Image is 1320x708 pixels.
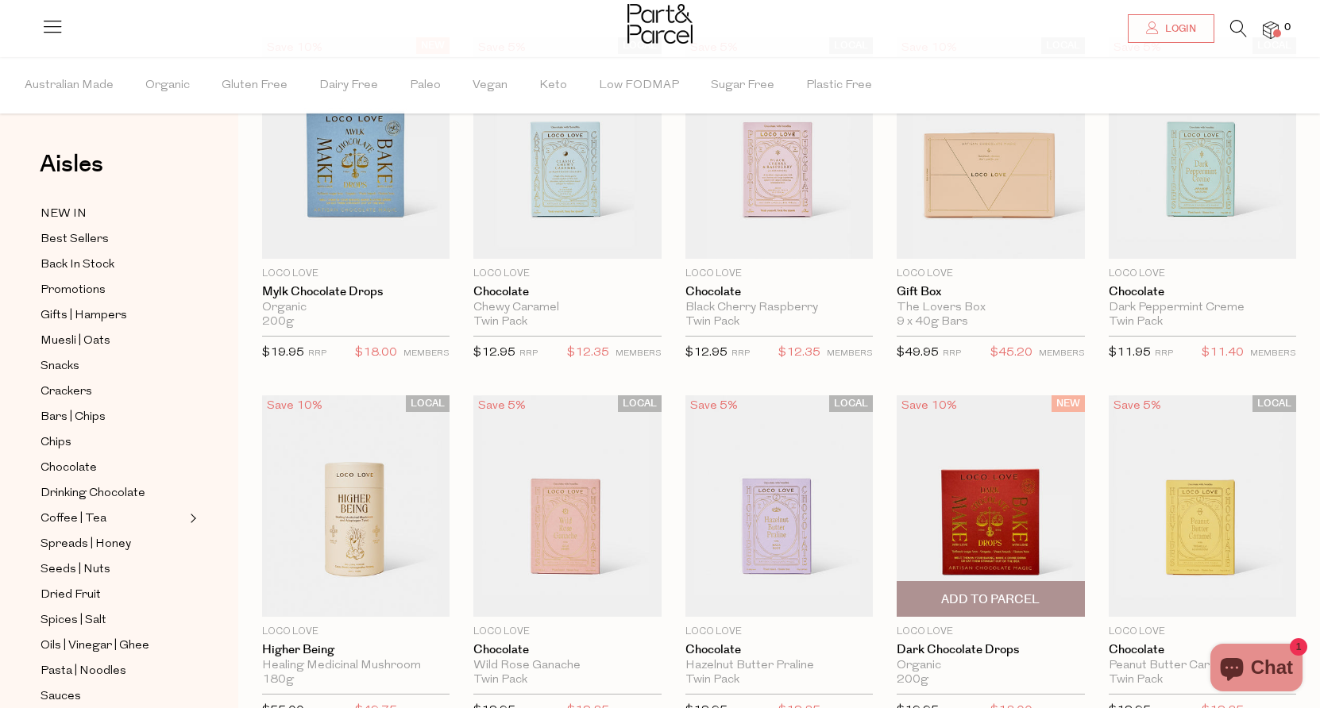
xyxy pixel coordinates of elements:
[897,673,928,687] span: 200g
[262,673,294,687] span: 180g
[262,37,450,259] img: Mylk Chocolate Drops
[41,510,106,529] span: Coffee | Tea
[539,58,567,114] span: Keto
[897,301,1084,315] div: The Lovers Box
[473,625,661,639] p: Loco Love
[41,459,97,478] span: Chocolate
[41,205,87,224] span: NEW IN
[473,347,515,359] span: $12.95
[1202,343,1244,364] span: $11.40
[1109,301,1296,315] div: Dark Peppermint Creme
[897,347,939,359] span: $49.95
[685,37,873,259] img: Chocolate
[262,285,450,299] a: Mylk Chocolate Drops
[897,659,1084,673] div: Organic
[355,343,397,364] span: $18.00
[41,611,106,630] span: Spices | Salt
[403,349,450,358] small: MEMBERS
[41,662,126,681] span: Pasta | Noodles
[41,281,106,300] span: Promotions
[1109,315,1163,329] span: Twin Pack
[616,349,662,358] small: MEMBERS
[262,267,450,281] p: Loco Love
[685,347,728,359] span: $12.95
[41,229,185,249] a: Best Sellers
[1109,267,1296,281] p: Loco Love
[41,483,185,503] a: Drinking Chocolate
[41,306,127,325] span: Gifts | Hampers
[41,408,106,427] span: Bars | Chips
[41,256,114,275] span: Back In Stock
[41,585,185,605] a: Dried Fruit
[1109,395,1166,417] div: Save 5%
[406,395,450,412] span: LOCAL
[41,204,185,224] a: NEW IN
[685,395,743,417] div: Save 5%
[41,433,71,452] span: Chips
[41,610,185,630] a: Spices | Salt
[262,301,450,315] div: Organic
[41,509,185,529] a: Coffee | Tea
[599,58,679,114] span: Low FODMAP
[473,285,661,299] a: Chocolate
[222,58,288,114] span: Gluten Free
[473,267,661,281] p: Loco Love
[25,58,114,114] span: Australian Made
[41,306,185,325] a: Gifts | Hampers
[943,349,961,358] small: RRP
[41,433,185,452] a: Chips
[897,395,1084,617] img: Dark Chocolate Drops
[685,673,739,687] span: Twin Pack
[897,37,1084,259] img: Gift Box
[685,315,739,329] span: Twin Pack
[1039,349,1085,358] small: MEMBERS
[41,661,185,681] a: Pasta | Noodles
[1052,395,1085,412] span: NEW
[685,267,873,281] p: Loco Love
[567,343,609,364] span: $12.35
[262,395,327,417] div: Save 10%
[473,659,661,673] div: Wild Rose Ganache
[145,58,190,114] span: Organic
[319,58,378,114] span: Dairy Free
[186,509,197,528] button: Expand/Collapse Coffee | Tea
[1109,673,1163,687] span: Twin Pack
[897,285,1084,299] a: Gift Box
[41,331,185,351] a: Muesli | Oats
[41,535,131,554] span: Spreads | Honey
[1109,625,1296,639] p: Loco Love
[685,301,873,315] div: Black Cherry Raspberry
[627,4,693,44] img: Part&Parcel
[262,395,450,617] img: Higher Being
[685,625,873,639] p: Loco Love
[40,147,103,182] span: Aisles
[1109,643,1296,657] a: Chocolate
[897,267,1084,281] p: Loco Love
[1109,347,1151,359] span: $11.95
[41,687,185,706] a: Sauces
[1280,21,1295,35] span: 0
[41,687,81,706] span: Sauces
[41,458,185,478] a: Chocolate
[473,37,661,259] img: Chocolate
[685,285,873,299] a: Chocolate
[827,349,873,358] small: MEMBERS
[41,534,185,554] a: Spreads | Honey
[1161,22,1196,36] span: Login
[990,343,1032,364] span: $45.20
[473,315,527,329] span: Twin Pack
[262,347,304,359] span: $19.95
[1206,644,1307,695] inbox-online-store-chat: Shopify online store chat
[41,280,185,300] a: Promotions
[41,636,185,656] a: Oils | Vinegar | Ghee
[262,625,450,639] p: Loco Love
[778,343,820,364] span: $12.35
[410,58,441,114] span: Paleo
[711,58,774,114] span: Sugar Free
[519,349,538,358] small: RRP
[262,643,450,657] a: Higher Being
[829,395,873,412] span: LOCAL
[897,315,968,329] span: 9 x 40g Bars
[897,625,1084,639] p: Loco Love
[473,395,661,617] img: Chocolate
